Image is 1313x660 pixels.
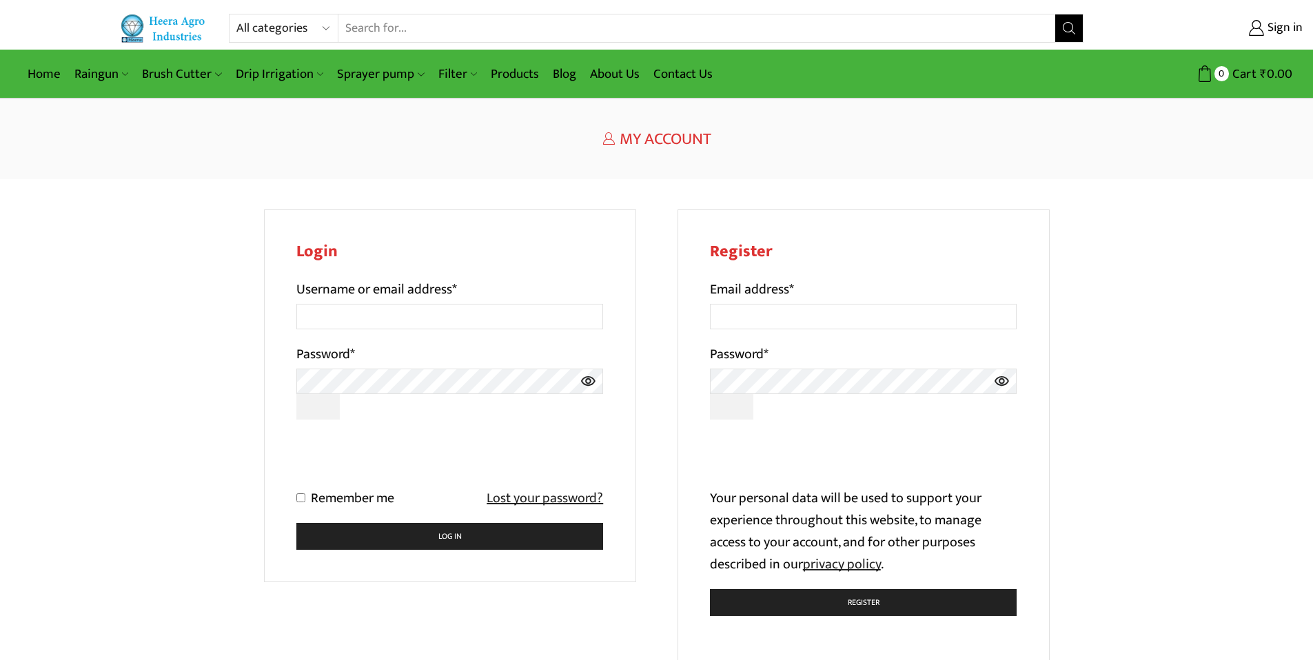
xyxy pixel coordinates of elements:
label: Username or email address [296,278,457,300]
bdi: 0.00 [1260,63,1292,85]
span: 0 [1214,66,1229,81]
button: Register [710,589,1017,616]
a: Home [21,58,68,90]
button: Log in [296,523,604,550]
label: Password [296,343,355,365]
h2: Login [296,242,604,262]
span: Sign in [1264,19,1303,37]
label: Password [710,343,769,365]
a: Drip Irrigation [229,58,330,90]
span: ₹ [1260,63,1267,85]
span: My Account [620,125,711,153]
a: Blog [546,58,583,90]
h2: Register [710,242,1017,262]
a: Sign in [1104,16,1303,41]
span: Cart [1229,65,1256,83]
input: Remember me [296,493,305,502]
span: Remember me [311,486,394,510]
input: Search for... [338,14,1056,42]
button: Search button [1055,14,1083,42]
a: privacy policy [803,553,881,576]
a: Lost your password? [487,487,603,509]
a: 0 Cart ₹0.00 [1097,61,1292,87]
a: Raingun [68,58,135,90]
iframe: reCAPTCHA [710,433,919,487]
a: Products [484,58,546,90]
a: Sprayer pump [330,58,431,90]
p: Your personal data will be used to support your experience throughout this website, to manage acc... [710,487,1017,575]
label: Email address [710,278,794,300]
a: Filter [431,58,484,90]
a: Brush Cutter [135,58,228,90]
button: Show password [710,394,754,420]
a: Contact Us [647,58,720,90]
button: Show password [296,394,340,420]
iframe: reCAPTCHA [296,433,506,487]
a: About Us [583,58,647,90]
